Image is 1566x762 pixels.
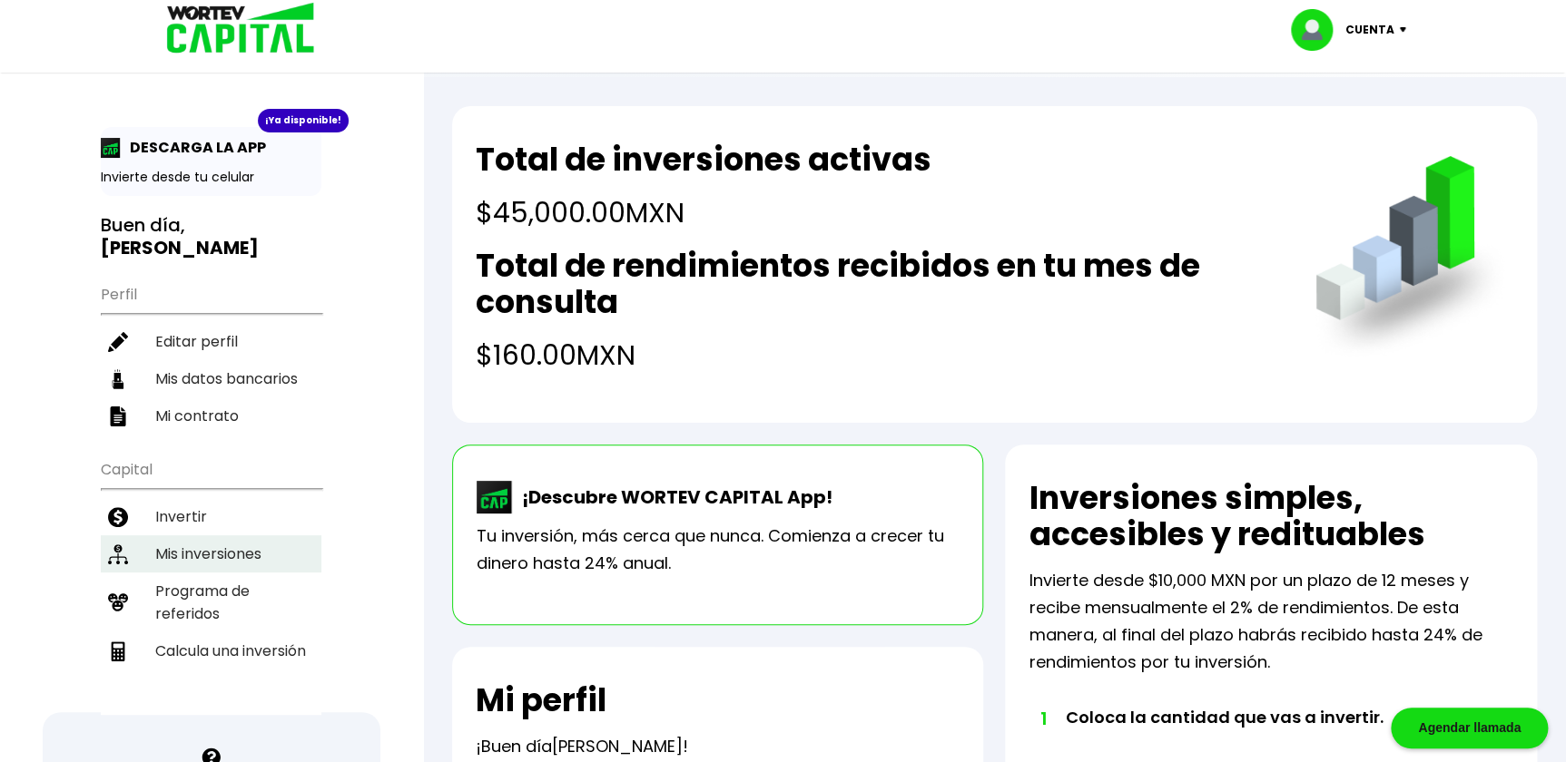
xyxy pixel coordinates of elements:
[552,735,683,757] span: [PERSON_NAME]
[121,136,266,159] p: DESCARGA LA APP
[101,449,321,715] ul: Capital
[476,142,931,178] h2: Total de inversiones activas
[476,192,931,233] h4: $45,000.00 MXN
[477,523,960,577] p: Tu inversión, más cerca que nunca. Comienza a crecer tu dinero hasta 24% anual.
[1029,567,1513,676] p: Invierte desde $10,000 MXN por un plazo de 12 meses y recibe mensualmente el 2% de rendimientos. ...
[476,733,688,760] p: ¡Buen día !
[101,235,259,260] b: [PERSON_NAME]
[513,484,832,511] p: ¡Descubre WORTEV CAPITAL App!
[1291,9,1345,51] img: profile-image
[101,535,321,572] a: Mis inversiones
[476,682,606,718] h2: Mi perfil
[1391,708,1548,748] div: Agendar llamada
[1345,16,1394,44] p: Cuenta
[108,332,128,352] img: editar-icon.952d3147.svg
[108,641,128,661] img: calculadora-icon.17d418c4.svg
[101,397,321,435] a: Mi contrato
[101,498,321,535] a: Invertir
[1038,705,1047,732] span: 1
[108,507,128,527] img: invertir-icon.b3b967d7.svg
[476,248,1279,320] h2: Total de rendimientos recibidos en tu mes de consulta
[476,335,1279,376] h4: $160.00 MXN
[108,406,128,426] img: contrato-icon.f2db500c.svg
[101,274,321,435] ul: Perfil
[258,109,349,132] div: ¡Ya disponible!
[101,632,321,669] a: Calcula una inversión
[101,323,321,360] a: Editar perfil
[1307,156,1513,362] img: grafica.516fef24.png
[108,369,128,389] img: datos-icon.10cf9172.svg
[101,214,321,259] h3: Buen día,
[108,544,128,564] img: inversiones-icon.6695dc30.svg
[101,138,121,158] img: app-icon
[101,572,321,632] a: Programa de referidos
[1029,480,1513,552] h2: Inversiones simples, accesibles y redituables
[101,360,321,397] a: Mis datos bancarios
[477,481,513,513] img: wortev-capital-app-icon
[1394,27,1419,33] img: icon-down
[108,592,128,612] img: recomiendanos-icon.9b8e9327.svg
[101,168,321,187] p: Invierte desde tu celular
